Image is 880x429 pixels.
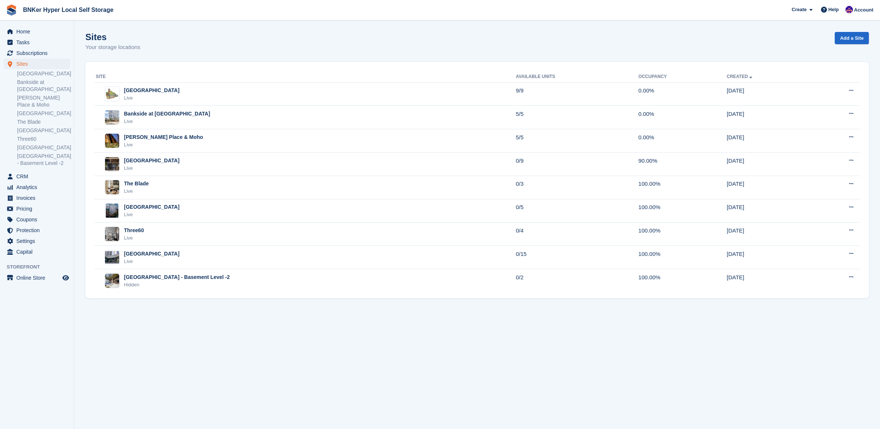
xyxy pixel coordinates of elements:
[105,88,119,100] img: Image of One Tower Bridge site
[85,43,140,52] p: Your storage locations
[17,118,70,126] a: The Blade
[20,4,117,16] a: BNKer Hyper Local Self Storage
[16,48,61,58] span: Subscriptions
[727,106,811,129] td: [DATE]
[516,82,638,106] td: 9/9
[4,171,70,182] a: menu
[854,6,873,14] span: Account
[16,204,61,214] span: Pricing
[16,59,61,69] span: Sites
[16,26,61,37] span: Home
[105,110,119,124] img: Image of Bankside at Colliers Yard site
[16,225,61,235] span: Protection
[124,203,180,211] div: [GEOGRAPHIC_DATA]
[16,214,61,225] span: Coupons
[4,236,70,246] a: menu
[727,222,811,246] td: [DATE]
[516,153,638,176] td: 0/9
[16,193,61,203] span: Invoices
[638,176,727,199] td: 100.00%
[124,281,230,289] div: Hidden
[105,180,119,194] img: Image of The Blade site
[516,71,638,83] th: Available Units
[105,227,119,241] img: Image of Three60 site
[727,176,811,199] td: [DATE]
[638,199,727,222] td: 100.00%
[17,153,70,167] a: [GEOGRAPHIC_DATA] - Basement Level -2
[516,199,638,222] td: 0/5
[61,273,70,282] a: Preview store
[516,176,638,199] td: 0/3
[105,134,119,148] img: Image of Burton Place & Moho site
[16,171,61,182] span: CRM
[124,234,144,242] div: Live
[124,188,149,195] div: Live
[638,222,727,246] td: 100.00%
[4,182,70,192] a: menu
[7,263,74,271] span: Storefront
[4,204,70,214] a: menu
[124,180,149,188] div: The Blade
[727,129,811,153] td: [DATE]
[17,70,70,77] a: [GEOGRAPHIC_DATA]
[638,153,727,176] td: 90.00%
[106,203,118,218] img: Image of Castle Wharf site
[16,247,61,257] span: Capital
[727,199,811,222] td: [DATE]
[4,247,70,257] a: menu
[638,82,727,106] td: 0.00%
[105,274,119,288] img: Image of Deansgate Square - Basement Level -2 site
[727,74,754,79] a: Created
[16,273,61,283] span: Online Store
[516,106,638,129] td: 5/5
[4,225,70,235] a: menu
[85,32,140,42] h1: Sites
[124,165,180,172] div: Live
[105,251,119,264] img: Image of Deansgate Square site
[124,94,180,102] div: Live
[4,214,70,225] a: menu
[727,246,811,269] td: [DATE]
[516,129,638,153] td: 5/5
[124,141,203,149] div: Live
[124,227,144,234] div: Three60
[124,133,203,141] div: [PERSON_NAME] Place & Moho
[16,236,61,246] span: Settings
[638,129,727,153] td: 0.00%
[4,26,70,37] a: menu
[105,157,119,171] img: Image of Crown Street site
[124,273,230,281] div: [GEOGRAPHIC_DATA] - Basement Level -2
[124,87,180,94] div: [GEOGRAPHIC_DATA]
[94,71,516,83] th: Site
[727,82,811,106] td: [DATE]
[4,273,70,283] a: menu
[828,6,839,13] span: Help
[17,110,70,117] a: [GEOGRAPHIC_DATA]
[124,110,210,118] div: Bankside at [GEOGRAPHIC_DATA]
[124,250,180,258] div: [GEOGRAPHIC_DATA]
[4,59,70,69] a: menu
[17,127,70,134] a: [GEOGRAPHIC_DATA]
[17,144,70,151] a: [GEOGRAPHIC_DATA]
[124,157,180,165] div: [GEOGRAPHIC_DATA]
[638,71,727,83] th: Occupancy
[4,193,70,203] a: menu
[4,48,70,58] a: menu
[124,258,180,265] div: Live
[516,269,638,292] td: 0/2
[727,269,811,292] td: [DATE]
[638,269,727,292] td: 100.00%
[845,6,853,13] img: David Fricker
[4,37,70,48] a: menu
[516,246,638,269] td: 0/15
[516,222,638,246] td: 0/4
[17,136,70,143] a: Three60
[6,4,17,16] img: stora-icon-8386f47178a22dfd0bd8f6a31ec36ba5ce8667c1dd55bd0f319d3a0aa187defe.svg
[638,246,727,269] td: 100.00%
[16,37,61,48] span: Tasks
[124,118,210,125] div: Live
[792,6,807,13] span: Create
[727,153,811,176] td: [DATE]
[124,211,180,218] div: Live
[638,106,727,129] td: 0.00%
